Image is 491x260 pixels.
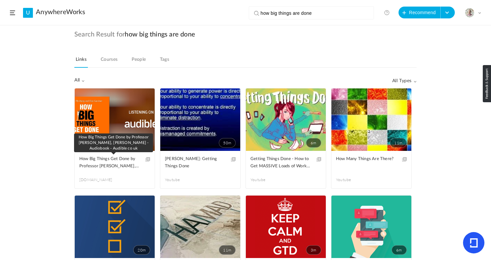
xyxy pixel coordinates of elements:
[128,138,150,148] span: 5h 46m
[133,245,150,255] span: 20m
[246,196,326,258] a: 3m
[465,8,474,17] img: julia-s-version-gybnm-profile-picture-frame-2024-template-16.png
[160,88,240,151] a: 50m
[250,177,286,183] span: Youtube
[79,155,140,170] span: How Big Things Get Done by Professor [PERSON_NAME], [PERSON_NAME] - Audiobook - Audible co uk
[483,65,491,102] img: loop_feedback_btn.png
[392,78,417,84] span: All Types
[36,8,85,16] a: AnywhereWorks
[160,196,240,258] a: 11m
[125,31,195,38] span: how big things are done
[219,245,236,255] span: 11m
[246,88,326,151] a: 6m
[74,78,85,83] span: All
[165,155,236,170] a: [PERSON_NAME]: Getting Things Done
[165,177,200,183] span: Youtube
[75,196,155,258] a: 20m
[74,55,88,68] a: Links
[392,245,407,255] span: 6m
[130,55,147,68] a: People
[74,31,417,48] h2: Search Result for
[306,245,321,255] span: 3m
[399,7,441,18] button: Recommend
[331,196,411,258] a: 6m
[79,155,150,170] a: How Big Things Get Done by Professor [PERSON_NAME], [PERSON_NAME] - Audiobook - Audible co uk
[306,138,321,148] span: 6m
[79,177,115,183] span: [DOMAIN_NAME]
[250,155,311,170] span: Getting Things Done - How to Get MASSIVE Loads of Work Done EVERY DAY
[336,155,397,163] span: How Many Things Are There?
[336,155,407,170] a: How Many Things Are There?
[75,88,155,151] a: 5h 46m
[219,138,236,148] span: 50m
[331,88,411,151] a: 11m
[99,55,119,68] a: Courses
[250,155,321,170] a: Getting Things Done - How to Get MASSIVE Loads of Work Done EVERY DAY
[165,155,226,170] span: [PERSON_NAME]: Getting Things Done
[23,8,33,18] a: U
[261,7,365,20] input: Search here...
[336,177,372,183] span: Youtube
[390,138,407,148] span: 11m
[159,55,170,68] a: Tags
